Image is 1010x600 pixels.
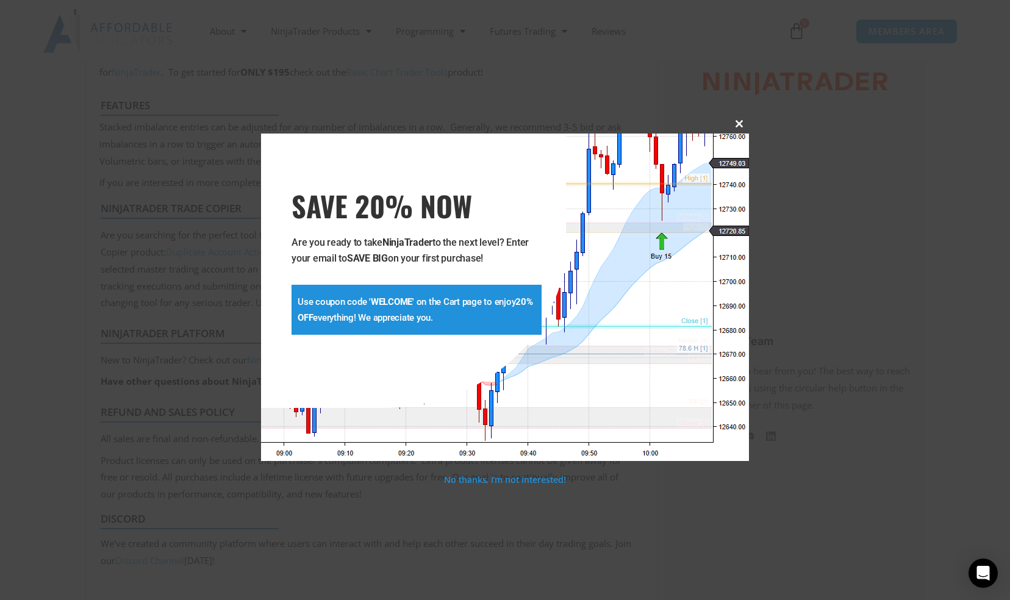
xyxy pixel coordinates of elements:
[292,188,542,223] h3: SAVE 20% NOW
[444,474,565,485] a: No thanks, I’m not interested!
[382,237,432,248] strong: NinjaTrader
[969,559,998,588] div: Open Intercom Messenger
[298,296,533,323] strong: 20% OFF
[371,296,412,307] strong: WELCOME
[347,252,388,264] strong: SAVE BIG
[298,294,535,326] p: Use coupon code ' ' on the Cart page to enjoy everything! We appreciate you.
[292,235,542,266] p: Are you ready to take to the next level? Enter your email to on your first purchase!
